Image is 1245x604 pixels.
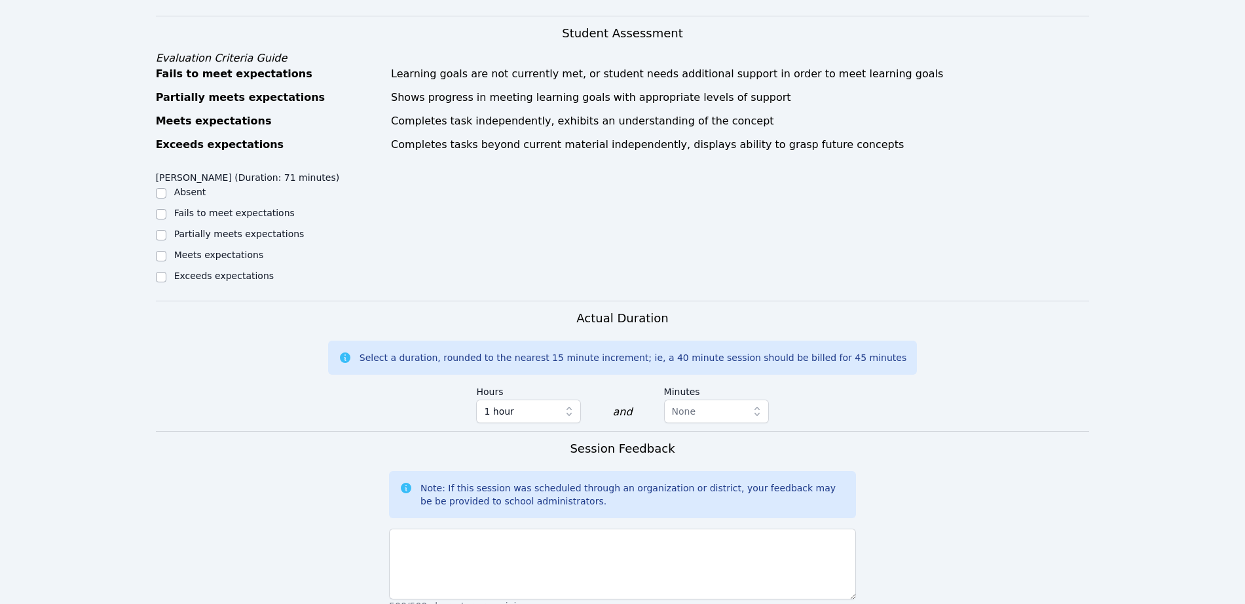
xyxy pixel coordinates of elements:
[476,400,581,423] button: 1 hour
[156,166,340,185] legend: [PERSON_NAME] (Duration: 71 minutes)
[174,250,264,260] label: Meets expectations
[174,271,274,281] label: Exceeds expectations
[612,404,632,420] div: and
[576,309,668,328] h3: Actual Duration
[174,229,305,239] label: Partially meets expectations
[664,400,769,423] button: None
[391,66,1089,82] div: Learning goals are not currently met, or student needs additional support in order to meet learni...
[476,380,581,400] label: Hours
[672,406,696,417] span: None
[420,481,845,508] div: Note: If this session was scheduled through an organization or district, your feedback may be be ...
[156,137,383,153] div: Exceeds expectations
[156,90,383,105] div: Partially meets expectations
[570,440,675,458] h3: Session Feedback
[391,113,1089,129] div: Completes task independently, exhibits an understanding of the concept
[156,66,383,82] div: Fails to meet expectations
[391,137,1089,153] div: Completes tasks beyond current material independently, displays ability to grasp future concepts
[156,24,1090,43] h3: Student Assessment
[156,50,1090,66] div: Evaluation Criteria Guide
[156,113,383,129] div: Meets expectations
[360,351,906,364] div: Select a duration, rounded to the nearest 15 minute increment; ie, a 40 minute session should be ...
[391,90,1089,105] div: Shows progress in meeting learning goals with appropriate levels of support
[664,380,769,400] label: Minutes
[174,187,206,197] label: Absent
[174,208,295,218] label: Fails to meet expectations
[484,404,513,419] span: 1 hour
